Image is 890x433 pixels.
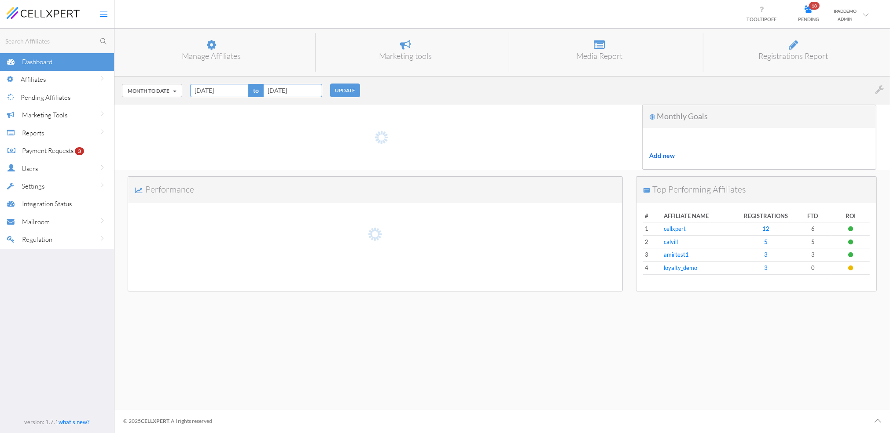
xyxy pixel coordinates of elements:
div: IPADDEMO [834,7,857,15]
span: version: 1.7.1 [25,418,59,426]
h6: Registrations Report [710,52,877,61]
th: # [643,210,662,223]
span: Payment Requests [22,146,74,155]
a: 3 [764,251,768,258]
th: ROI [832,210,870,223]
span: TOOLTIP [747,16,776,22]
th: FTD [794,210,832,223]
span: REGISTRATIONS [739,212,792,220]
span: Settings [22,182,44,190]
input: Search Affiliates [4,36,114,47]
span: Mailroom [22,218,50,226]
span: Integration Status [22,200,72,208]
span: PENDING [798,16,819,22]
h6: Marketing tools [322,52,489,61]
span: OFF [767,16,776,22]
span: Dashboard [22,58,52,66]
button: Add new [649,149,675,163]
span: Users [22,164,38,173]
h6: Media Report [516,52,683,61]
span: to [249,84,263,97]
span: Pending Affiliates [21,93,70,102]
th: AFFILIATE NAME [662,210,738,223]
td: 6 [794,222,832,236]
td: 0 [794,262,832,275]
td: 1 [643,222,662,236]
a: 12 [762,225,769,232]
span: Performance [145,184,194,195]
a: loyalty_demo [664,264,698,271]
a: cellxpert [664,225,686,232]
span: 18 [809,2,820,10]
span: Cellxpert [141,418,169,424]
td: 3 [643,248,662,262]
span: Marketing Tools [22,111,67,119]
span: Regulation [22,235,52,244]
img: cellxpert-logo.svg [7,7,80,18]
span: Affiliates [21,75,46,84]
a: 5 [764,238,768,245]
span: Monthly Goals [657,111,708,121]
td: 2 [643,236,662,249]
span: Reports [22,129,44,137]
a: amirtest1 [664,251,689,258]
button: UPDATE [330,84,360,97]
button: Month to Date [122,84,182,97]
span: Top Performing Affiliates [652,184,746,195]
span: All rights reserved [171,418,212,424]
td: 5 [794,236,832,249]
td: 3 [794,248,832,262]
td: 4 [643,262,662,275]
a: what's new? [59,418,90,426]
a: 3 [764,264,768,271]
span: 3 [75,147,84,155]
a: calvill [664,238,678,245]
div: © 2025 . [123,410,212,432]
div: ADMIN [834,15,857,23]
h6: Manage Affiliates [128,52,295,61]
